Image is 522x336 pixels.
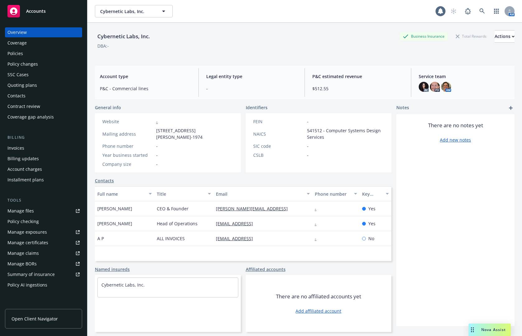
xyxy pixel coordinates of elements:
[312,186,360,201] button: Phone number
[468,324,476,336] div: Drag to move
[101,282,145,288] a: Cybernetic Labs, Inc.
[156,161,158,167] span: -
[5,175,82,185] a: Installment plans
[95,104,121,111] span: General info
[7,259,37,269] div: Manage BORs
[157,191,204,197] div: Title
[495,30,515,42] div: Actions
[5,217,82,226] a: Policy checking
[216,206,293,212] a: [PERSON_NAME][EMAIL_ADDRESS]
[5,280,82,290] a: Policy AI ingestions
[7,269,55,279] div: Summary of insurance
[400,32,448,40] div: Business Insurance
[307,118,309,125] span: -
[312,73,403,80] span: P&C estimated revenue
[246,266,286,273] a: Affiliated accounts
[5,259,82,269] a: Manage BORs
[5,134,82,141] div: Billing
[102,143,154,149] div: Phone number
[95,186,154,201] button: Full name
[253,131,305,137] div: NAICS
[296,308,341,314] a: Add affiliated account
[5,101,82,111] a: Contract review
[276,293,361,300] span: There are no affiliated accounts yet
[312,85,403,92] span: $512.55
[5,38,82,48] a: Coverage
[100,85,191,92] span: P&C - Commercial lines
[468,324,511,336] button: Nova Assist
[7,101,40,111] div: Contract review
[5,2,82,20] a: Accounts
[5,143,82,153] a: Invoices
[5,197,82,203] div: Tools
[100,73,191,80] span: Account type
[216,236,258,241] a: [EMAIL_ADDRESS]
[315,206,321,212] a: -
[100,8,154,15] span: Cybernetic Labs, Inc.
[253,152,305,158] div: CSLB
[95,266,130,273] a: Named insureds
[213,186,312,201] button: Email
[26,9,46,14] span: Accounts
[5,154,82,164] a: Billing updates
[362,191,382,197] div: Key contact
[102,131,154,137] div: Mailing address
[7,59,38,69] div: Policy changes
[396,104,409,112] span: Notes
[368,235,374,242] span: No
[206,85,297,92] span: -
[476,5,488,17] a: Search
[7,80,37,90] div: Quoting plans
[360,186,391,201] button: Key contact
[7,27,27,37] div: Overview
[441,82,451,92] img: photo
[156,143,158,149] span: -
[12,315,58,322] span: Open Client Navigator
[447,5,460,17] a: Start snowing
[97,220,132,227] span: [PERSON_NAME]
[97,235,104,242] span: A P
[453,32,490,40] div: Total Rewards
[7,164,42,174] div: Account charges
[7,49,23,58] div: Policies
[7,280,47,290] div: Policy AI ingestions
[7,227,47,237] div: Manage exposures
[315,191,350,197] div: Phone number
[156,119,158,124] a: -
[440,137,471,143] a: Add new notes
[490,5,503,17] a: Switch app
[7,91,26,101] div: Contacts
[7,248,39,258] div: Manage claims
[462,5,474,17] a: Report a Bug
[154,186,214,201] button: Title
[7,70,29,80] div: SSC Cases
[5,49,82,58] a: Policies
[315,221,321,226] a: -
[7,217,39,226] div: Policy checking
[156,152,158,158] span: -
[216,191,303,197] div: Email
[102,118,154,125] div: Website
[5,227,82,237] span: Manage exposures
[368,205,375,212] span: Yes
[5,91,82,101] a: Contacts
[7,175,44,185] div: Installment plans
[95,5,173,17] button: Cybernetic Labs, Inc.
[102,161,154,167] div: Company size
[246,104,268,111] span: Identifiers
[5,80,82,90] a: Quoting plans
[157,205,189,212] span: CEO & Founder
[307,127,384,140] span: 541512 - Computer Systems Design Services
[156,127,233,140] span: [STREET_ADDRESS][PERSON_NAME]-1974
[5,59,82,69] a: Policy changes
[5,112,82,122] a: Coverage gap analysis
[5,70,82,80] a: SSC Cases
[7,154,39,164] div: Billing updates
[97,191,145,197] div: Full name
[5,238,82,248] a: Manage certificates
[95,177,114,184] a: Contacts
[253,143,305,149] div: SIC code
[97,43,109,49] div: DBA: -
[216,221,258,226] a: [EMAIL_ADDRESS]
[419,82,429,92] img: photo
